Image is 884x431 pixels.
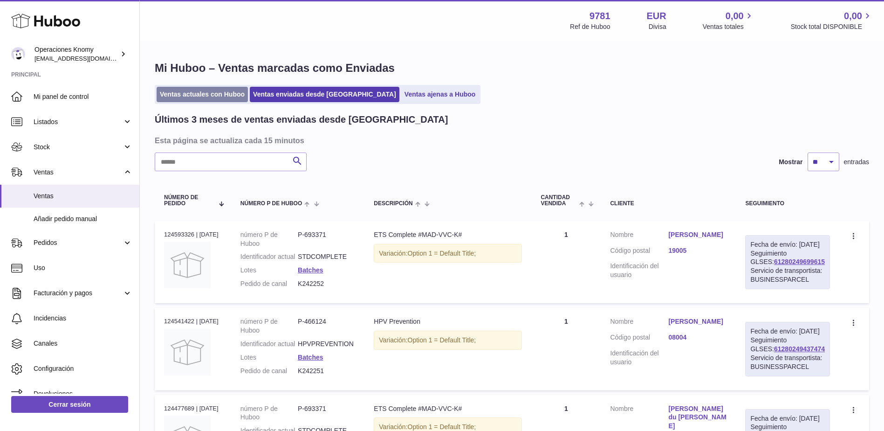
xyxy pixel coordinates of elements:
[610,201,726,207] div: Cliente
[298,266,323,274] a: Batches
[374,201,412,207] span: Descripción
[791,10,873,31] a: 0,00 Stock total DISPONIBLE
[34,55,137,62] span: [EMAIL_ADDRESS][DOMAIN_NAME]
[408,250,476,257] span: Option 1 = Default Title;
[155,113,448,126] h2: Últimos 3 meses de ventas enviadas desde [GEOGRAPHIC_DATA]
[745,322,830,376] div: Seguimiento GLSES:
[726,10,744,22] span: 0,00
[34,289,123,298] span: Facturación y pagos
[745,235,830,289] div: Seguimiento GLSES:
[34,339,132,348] span: Canales
[844,10,862,22] span: 0,00
[610,349,668,367] dt: Identificación del usuario
[34,314,132,323] span: Incidencias
[570,22,610,31] div: Ref de Huboo
[34,143,123,152] span: Stock
[779,158,802,167] label: Mostrar
[240,201,302,207] span: número P de Huboo
[668,317,726,326] a: [PERSON_NAME]
[668,230,726,239] a: [PERSON_NAME]
[610,333,668,344] dt: Código postal
[774,258,825,265] a: 61280249699615
[750,327,825,336] div: Fecha de envío: [DATE]
[374,230,522,239] div: ETS Complete #MAD-VVC-K#
[34,238,123,247] span: Pedidos
[589,10,610,22] strong: 9781
[610,262,668,279] dt: Identificación del usuario
[374,404,522,413] div: ETS Complete #MAD-VVC-K#
[750,240,825,249] div: Fecha de envío: [DATE]
[164,317,222,326] div: 124541422 | [DATE]
[250,87,399,102] a: Ventas enviadas desde [GEOGRAPHIC_DATA]
[164,242,211,288] img: no-photo.jpg
[610,246,668,257] dt: Código postal
[164,404,222,413] div: 124477689 | [DATE]
[298,279,355,288] dd: K242252
[647,10,666,22] strong: EUR
[11,396,128,413] a: Cerrar sesión
[541,195,577,207] span: Cantidad vendida
[240,252,298,261] dt: Identificador actual
[298,354,323,361] a: Batches
[34,168,123,177] span: Ventas
[240,404,298,422] dt: número P de Huboo
[298,404,355,422] dd: P-693371
[155,135,867,146] h3: Esta página se actualiza cada 15 minutos
[164,195,213,207] span: Número de pedido
[240,353,298,362] dt: Lotes
[298,340,355,348] dd: HPVPREVENTION
[298,230,355,248] dd: P-693371
[745,201,830,207] div: Seguimiento
[408,336,476,344] span: Option 1 = Default Title;
[240,340,298,348] dt: Identificador actual
[34,118,123,126] span: Listados
[155,61,869,76] h1: Mi Huboo – Ventas marcadas como Enviadas
[703,22,754,31] span: Ventas totales
[240,279,298,288] dt: Pedido de canal
[298,367,355,375] dd: K242251
[374,317,522,326] div: HPV Prevention
[610,317,668,328] dt: Nombre
[157,87,248,102] a: Ventas actuales con Huboo
[34,192,132,201] span: Ventas
[531,308,601,390] td: 1
[34,364,132,373] span: Configuración
[298,317,355,335] dd: P-466124
[408,423,476,431] span: Option 1 = Default Title;
[240,317,298,335] dt: número P de Huboo
[374,244,522,263] div: Variación:
[401,87,479,102] a: Ventas ajenas a Huboo
[240,367,298,375] dt: Pedido de canal
[791,22,873,31] span: Stock total DISPONIBLE
[610,230,668,242] dt: Nombre
[34,45,118,63] div: Operaciones Knomy
[374,331,522,350] div: Variación:
[34,264,132,272] span: Uso
[750,414,825,423] div: Fecha de envío: [DATE]
[164,329,211,375] img: no-photo.jpg
[750,266,825,284] div: Servicio de transportista: BUSINESSPARCEL
[34,215,132,223] span: Añadir pedido manual
[11,47,25,61] img: operaciones@selfkit.com
[844,158,869,167] span: entradas
[34,92,132,101] span: Mi panel de control
[774,345,825,353] a: 61280249437474
[531,221,601,303] td: 1
[240,230,298,248] dt: número P de Huboo
[750,354,825,371] div: Servicio de transportista: BUSINESSPARCEL
[668,404,726,431] a: [PERSON_NAME] du [PERSON_NAME]
[164,230,222,239] div: 124593326 | [DATE]
[298,252,355,261] dd: STDCOMPLETE
[703,10,754,31] a: 0,00 Ventas totales
[668,246,726,255] a: 19005
[240,266,298,275] dt: Lotes
[668,333,726,342] a: 08004
[649,22,666,31] div: Divisa
[34,389,132,398] span: Devoluciones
